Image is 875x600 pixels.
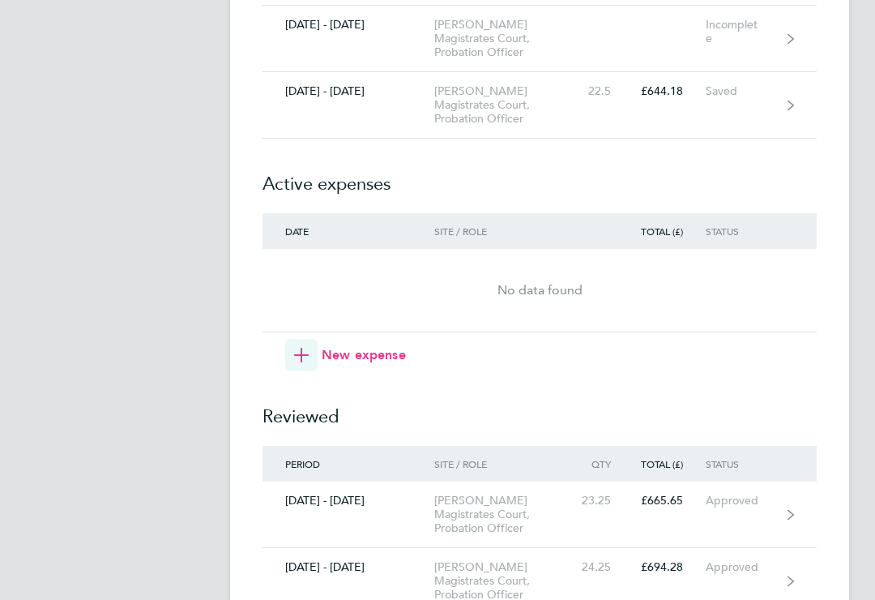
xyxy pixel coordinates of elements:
[262,561,434,575] div: [DATE] - [DATE]
[578,459,634,470] div: Qty
[706,459,783,470] div: Status
[262,372,817,447] h2: Reviewed
[578,495,634,508] div: 23.25
[262,226,434,238] div: Date
[434,459,578,470] div: Site / Role
[434,226,578,238] div: Site / Role
[706,226,783,238] div: Status
[634,561,706,575] div: £694.28
[634,459,706,470] div: Total (£)
[634,85,706,99] div: £644.18
[578,85,634,99] div: 22.5
[434,19,578,60] div: [PERSON_NAME] Magistrates Court, Probation Officer
[706,495,783,508] div: Approved
[262,495,434,508] div: [DATE] - [DATE]
[262,139,817,214] h2: Active expenses
[434,85,578,126] div: [PERSON_NAME] Magistrates Court, Probation Officer
[262,73,817,139] a: [DATE] - [DATE][PERSON_NAME] Magistrates Court, Probation Officer22.5£644.18Saved
[262,19,434,32] div: [DATE] - [DATE]
[262,6,817,73] a: [DATE] - [DATE][PERSON_NAME] Magistrates Court, Probation OfficerIncomplete
[285,458,320,471] span: Period
[706,19,783,46] div: Incomplete
[262,281,817,301] div: No data found
[434,495,578,536] div: [PERSON_NAME] Magistrates Court, Probation Officer
[285,340,406,372] button: New expense
[262,482,817,549] a: [DATE] - [DATE][PERSON_NAME] Magistrates Court, Probation Officer23.25£665.65Approved
[322,346,406,366] span: New expense
[706,85,783,99] div: Saved
[578,561,634,575] div: 24.25
[634,495,706,508] div: £665.65
[706,561,783,575] div: Approved
[262,85,434,99] div: [DATE] - [DATE]
[634,226,706,238] div: Total (£)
